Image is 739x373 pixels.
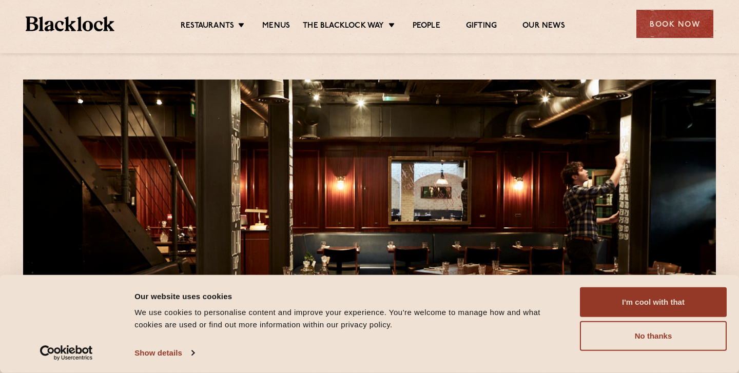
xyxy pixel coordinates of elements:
[580,287,727,317] button: I'm cool with that
[26,16,114,31] img: BL_Textured_Logo-footer-cropped.svg
[181,21,234,32] a: Restaurants
[636,10,713,38] div: Book Now
[580,321,727,351] button: No thanks
[134,345,194,361] a: Show details
[303,21,384,32] a: The Blacklock Way
[22,345,111,361] a: Usercentrics Cookiebot - opens in a new window
[134,290,568,302] div: Our website uses cookies
[522,21,565,32] a: Our News
[262,21,290,32] a: Menus
[466,21,497,32] a: Gifting
[413,21,440,32] a: People
[134,306,568,331] div: We use cookies to personalise content and improve your experience. You're welcome to manage how a...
